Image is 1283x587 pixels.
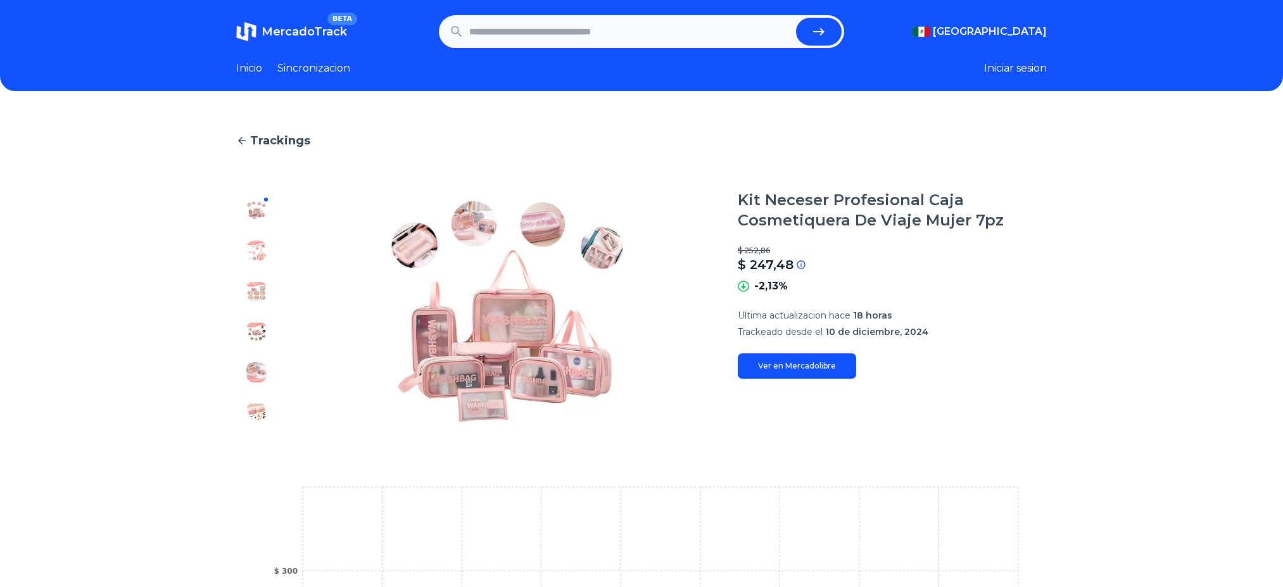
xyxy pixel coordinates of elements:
img: Kit Neceser Profesional Caja Cosmetiquera De Viaje Mujer 7pz [246,322,267,342]
span: BETA [327,13,357,25]
span: Trackings [250,132,310,149]
a: Ver en Mercadolibre [738,353,856,379]
button: [GEOGRAPHIC_DATA] [913,24,1047,39]
span: Ultima actualizacion hace [738,310,850,321]
span: MercadoTrack [262,25,347,39]
img: Kit Neceser Profesional Caja Cosmetiquera De Viaje Mujer 7pz [302,190,712,433]
span: 10 de diciembre, 2024 [825,326,928,338]
span: Trackeado desde el [738,326,823,338]
a: MercadoTrackBETA [236,22,347,42]
img: Kit Neceser Profesional Caja Cosmetiquera De Viaje Mujer 7pz [246,403,267,423]
button: Iniciar sesion [984,61,1047,76]
img: Kit Neceser Profesional Caja Cosmetiquera De Viaje Mujer 7pz [246,362,267,382]
tspan: $ 300 [274,567,298,576]
p: -2,13% [754,279,788,294]
img: Mexico [913,27,930,37]
p: $ 252,86 [738,246,1047,256]
img: Kit Neceser Profesional Caja Cosmetiquera De Viaje Mujer 7pz [246,241,267,261]
a: Sincronizacion [277,61,350,76]
img: MercadoTrack [236,22,256,42]
span: 18 horas [853,310,892,321]
img: Kit Neceser Profesional Caja Cosmetiquera De Viaje Mujer 7pz [246,200,267,220]
img: Kit Neceser Profesional Caja Cosmetiquera De Viaje Mujer 7pz [246,281,267,301]
a: Trackings [236,132,1047,149]
h1: Kit Neceser Profesional Caja Cosmetiquera De Viaje Mujer 7pz [738,190,1047,230]
span: [GEOGRAPHIC_DATA] [933,24,1047,39]
a: Inicio [236,61,262,76]
p: $ 247,48 [738,256,793,274]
